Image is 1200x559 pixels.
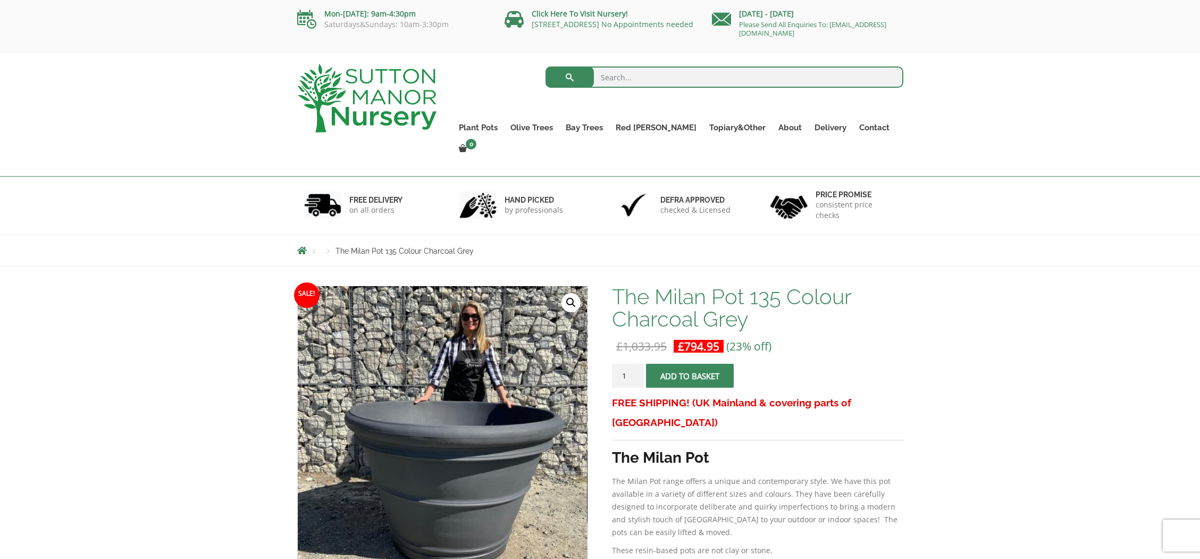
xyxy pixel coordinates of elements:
a: Plant Pots [452,120,504,135]
img: logo [297,64,437,132]
p: checked & Licensed [660,205,731,215]
p: [DATE] - [DATE] [712,7,903,20]
p: These resin-based pots are not clay or stone. [612,544,903,557]
span: £ [678,339,684,354]
img: 4.jpg [770,189,808,221]
strong: The Milan Pot [612,449,709,466]
p: consistent price checks [816,199,896,221]
a: Topiary&Other [703,120,772,135]
h1: The Milan Pot 135 Colour Charcoal Grey [612,286,903,330]
p: by professionals [505,205,563,215]
button: Add to basket [646,364,734,388]
span: (23% off) [726,339,771,354]
p: on all orders [349,205,402,215]
img: 1.jpg [304,191,341,219]
h3: FREE SHIPPING! (UK Mainland & covering parts of [GEOGRAPHIC_DATA]) [612,393,903,432]
a: Olive Trees [504,120,559,135]
input: Product quantity [612,364,644,388]
span: Sale! [294,282,320,308]
a: 0 [452,141,480,156]
a: View full-screen image gallery [561,293,581,312]
a: Contact [853,120,896,135]
nav: Breadcrumbs [297,246,903,255]
span: The Milan Pot 135 Colour Charcoal Grey [335,247,474,255]
p: Mon-[DATE]: 9am-4:30pm [297,7,489,20]
a: Please Send All Enquiries To: [EMAIL_ADDRESS][DOMAIN_NAME] [739,20,886,38]
input: Search... [546,66,903,88]
span: £ [616,339,623,354]
img: 2.jpg [459,191,497,219]
bdi: 794.95 [678,339,719,354]
bdi: 1,033.95 [616,339,667,354]
a: [STREET_ADDRESS] No Appointments needed [532,19,693,29]
a: Click Here To Visit Nursery! [532,9,628,19]
p: The Milan Pot range offers a unique and contemporary style. We have this pot available in a varie... [612,475,903,539]
a: Delivery [808,120,853,135]
h6: Defra approved [660,195,731,205]
span: 0 [466,139,476,149]
img: 3.jpg [615,191,652,219]
p: Saturdays&Sundays: 10am-3:30pm [297,20,489,29]
h6: Price promise [816,190,896,199]
h6: hand picked [505,195,563,205]
a: Bay Trees [559,120,609,135]
h6: FREE DELIVERY [349,195,402,205]
a: Red [PERSON_NAME] [609,120,703,135]
a: About [772,120,808,135]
